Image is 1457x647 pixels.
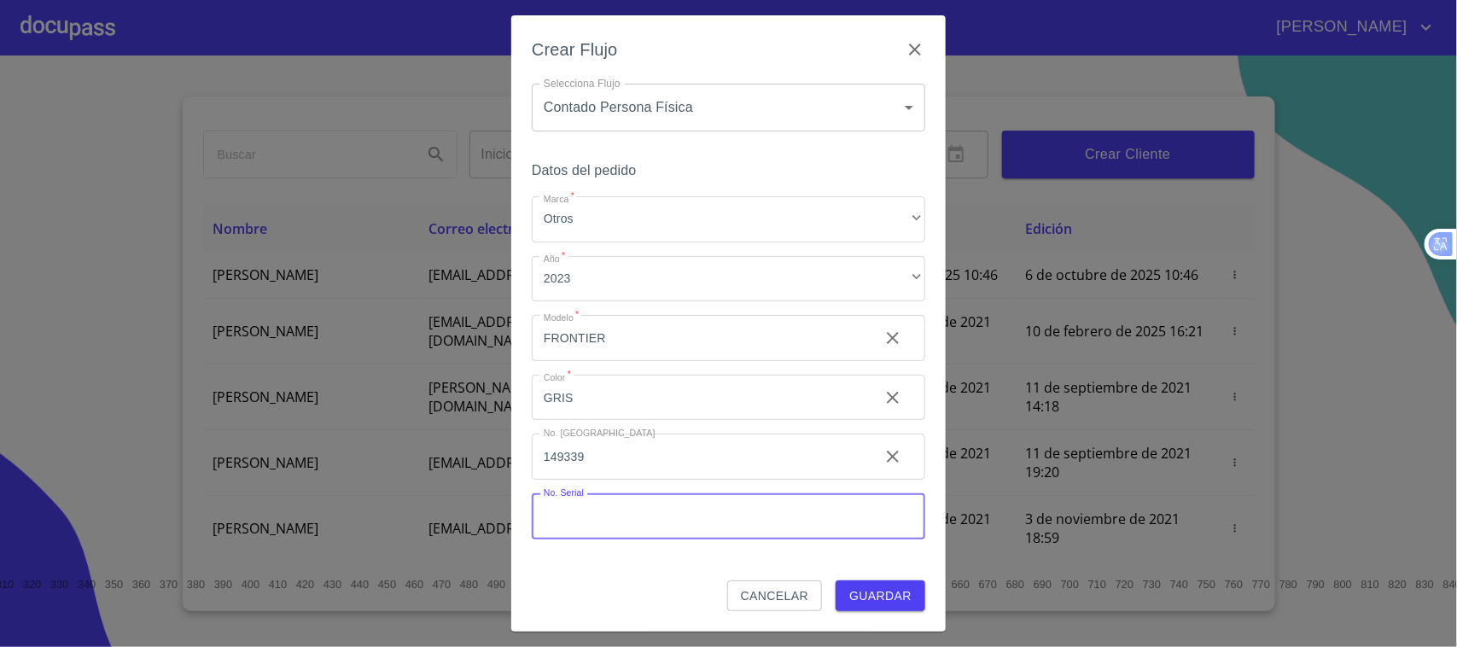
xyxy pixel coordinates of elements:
button: clear input [872,318,913,358]
div: Otros [532,196,925,242]
button: clear input [872,436,913,477]
span: Cancelar [741,586,808,607]
span: Guardar [849,586,912,607]
button: Cancelar [727,580,822,612]
button: Guardar [836,580,925,612]
h6: Datos del pedido [532,159,925,183]
div: Contado Persona Física [532,84,925,131]
h6: Crear Flujo [532,36,618,63]
div: 2023 [532,256,925,302]
button: clear input [872,377,913,418]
